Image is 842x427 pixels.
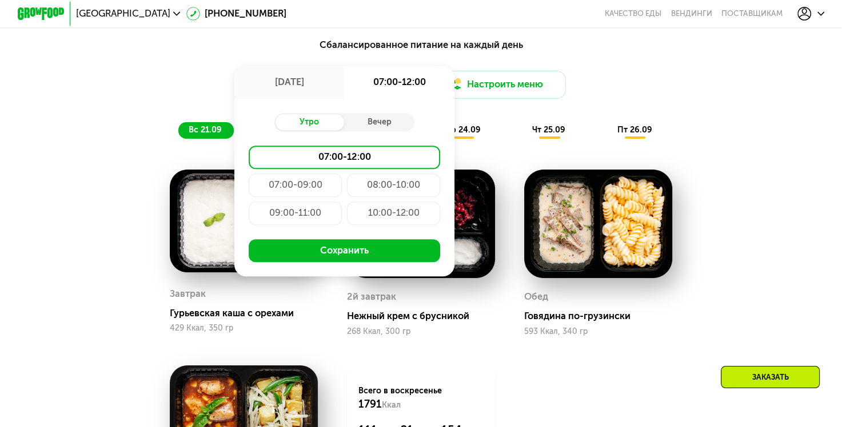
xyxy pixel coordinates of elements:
[249,239,441,263] button: Сохранить
[524,288,548,306] div: Обед
[358,398,382,410] span: 1791
[347,202,441,225] div: 10:00-12:00
[344,66,454,99] div: 07:00-12:00
[358,385,483,411] div: Всего в воскресенье
[721,9,783,18] div: поставщикам
[347,174,441,197] div: 08:00-10:00
[347,288,396,306] div: 2й завтрак
[234,66,344,99] div: [DATE]
[189,125,222,135] span: вс 21.09
[170,285,206,303] div: Завтрак
[671,9,712,18] a: Вендинги
[274,114,345,131] div: Утро
[445,125,481,135] span: ср 24.09
[186,7,287,21] a: [PHONE_NUMBER]
[426,71,566,99] button: Настроить меню
[382,400,401,410] span: Ккал
[249,202,342,225] div: 09:00-11:00
[721,366,820,388] div: Заказать
[170,308,328,319] div: Гурьевская каша с орехами
[617,125,652,135] span: пт 26.09
[249,174,342,197] div: 07:00-09:00
[76,9,170,18] span: [GEOGRAPHIC_DATA]
[347,311,505,322] div: Нежный крем с брусникой
[524,311,682,322] div: Говядина по-грузински
[605,9,661,18] a: Качество еды
[170,324,318,333] div: 429 Ккал, 350 гр
[75,38,767,53] div: Сбалансированное питание на каждый день
[347,327,495,336] div: 268 Ккал, 300 гр
[524,327,672,336] div: 593 Ккал, 340 гр
[532,125,565,135] span: чт 25.09
[344,114,414,131] div: Вечер
[249,146,441,169] div: 07:00-12:00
